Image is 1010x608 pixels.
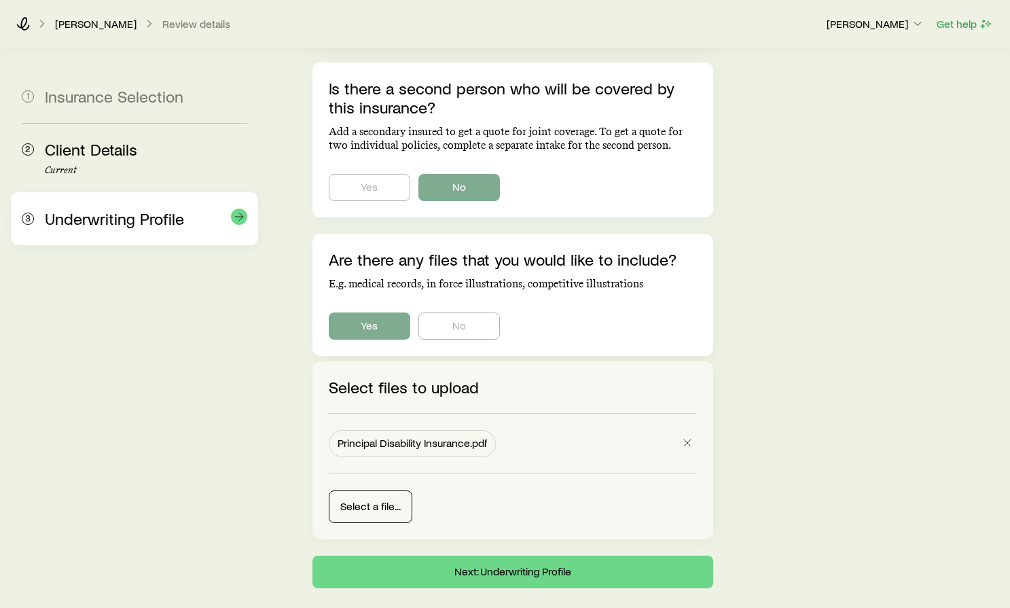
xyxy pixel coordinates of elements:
p: Add a secondary insured to get a quote for joint coverage. To get a quote for two individual poli... [329,125,698,152]
p: Current [45,165,247,176]
button: No [418,174,500,201]
p: [PERSON_NAME] [827,17,924,31]
button: Get help [936,16,994,32]
span: 1 [22,90,34,103]
p: Select files to upload [329,378,698,397]
button: Select a file... [329,490,412,523]
span: Principal Disability Insurance.pdf [338,436,487,450]
span: Insurance Selection [45,86,183,106]
span: Client Details [45,139,137,159]
button: [PERSON_NAME] [826,16,925,33]
button: No [418,312,500,340]
button: Review details [162,18,231,31]
button: Yes [329,312,410,340]
p: Are there any files that you would like to include? [329,250,698,269]
span: Underwriting Profile [45,209,184,228]
button: Next: Underwriting Profile [312,556,714,588]
span: 2 [22,143,34,156]
p: Is there a second person who will be covered by this insurance? [329,79,698,117]
p: E.g. medical records, in force illustrations, competitive illustrations [329,277,698,291]
span: 3 [22,213,34,225]
button: Yes [329,174,410,201]
a: [PERSON_NAME] [54,18,137,31]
